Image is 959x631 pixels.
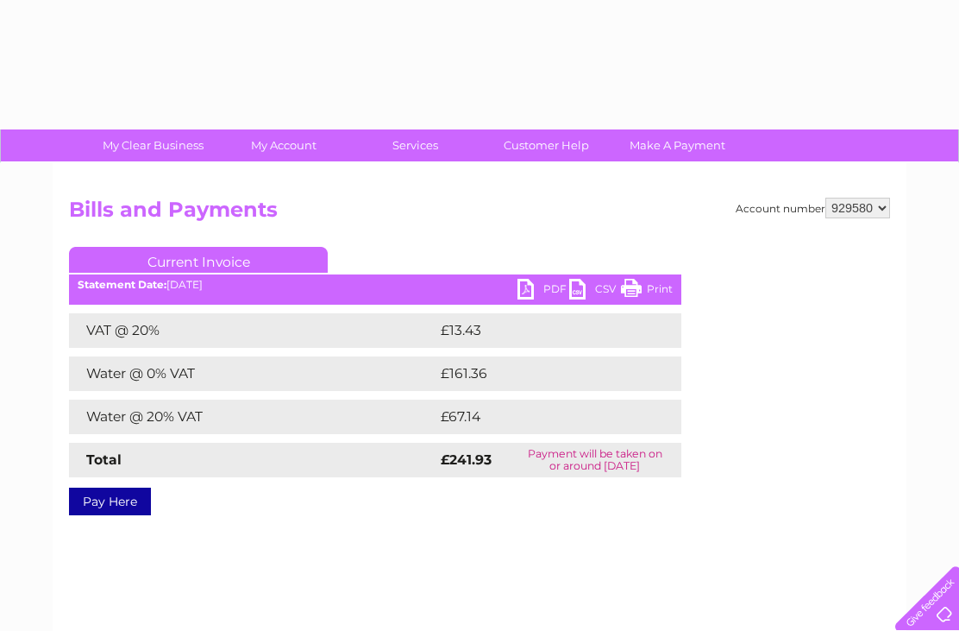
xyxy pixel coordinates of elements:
a: My Clear Business [82,129,224,161]
h2: Bills and Payments [69,198,890,230]
td: £161.36 [436,357,649,391]
a: Current Invoice [69,247,328,273]
strong: Total [86,451,122,468]
a: Customer Help [475,129,617,161]
td: VAT @ 20% [69,313,436,348]
td: £67.14 [436,400,644,434]
a: Services [344,129,486,161]
strong: £241.93 [441,451,492,468]
a: My Account [213,129,355,161]
div: [DATE] [69,279,681,291]
a: Print [621,279,673,304]
b: Statement Date: [78,278,166,291]
a: PDF [517,279,569,304]
td: Water @ 0% VAT [69,357,436,391]
td: Water @ 20% VAT [69,400,436,434]
td: Payment will be taken on or around [DATE] [508,443,681,477]
a: CSV [569,279,621,304]
a: Pay Here [69,488,151,515]
a: Make A Payment [606,129,749,161]
td: £13.43 [436,313,645,348]
div: Account number [736,198,890,218]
